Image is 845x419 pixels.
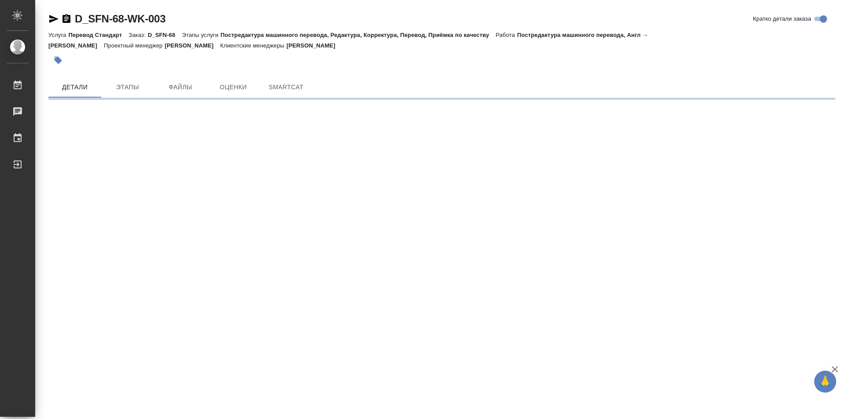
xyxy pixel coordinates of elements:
span: SmartCat [265,82,307,93]
span: 🙏 [818,372,833,391]
span: Оценки [212,82,254,93]
span: Детали [54,82,96,93]
p: Услуга [48,32,68,38]
span: Кратко детали заказа [753,15,811,23]
p: Заказ: [129,32,147,38]
p: D_SFN-68 [148,32,182,38]
button: Добавить тэг [48,51,68,70]
span: Этапы [107,82,149,93]
p: [PERSON_NAME] [287,42,342,49]
button: Скопировать ссылку для ЯМессенджера [48,14,59,24]
p: Постредактура машинного перевода, Редактура, Корректура, Перевод, Приёмка по качеству [220,32,496,38]
p: Проектный менеджер [104,42,165,49]
p: Этапы услуги [182,32,220,38]
p: Перевод Стандарт [68,32,129,38]
p: [PERSON_NAME] [165,42,220,49]
button: 🙏 [814,371,836,393]
span: Файлы [159,82,202,93]
button: Скопировать ссылку [61,14,72,24]
a: D_SFN-68-WK-003 [75,13,165,25]
p: Клиентские менеджеры [220,42,287,49]
p: Работа [496,32,517,38]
